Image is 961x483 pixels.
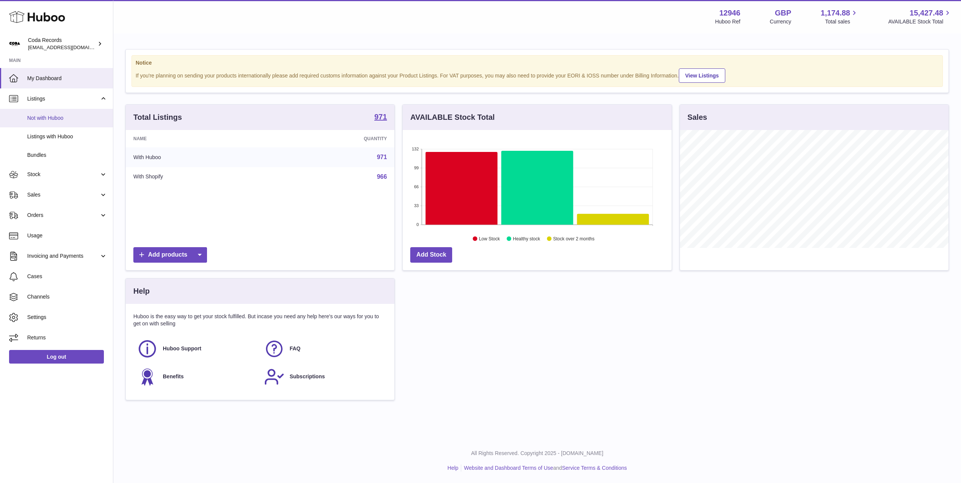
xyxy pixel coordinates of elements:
text: 132 [412,147,419,151]
div: Huboo Ref [715,18,740,25]
text: Low Stock [479,236,500,241]
span: Settings [27,314,107,321]
span: Invoicing and Payments [27,252,99,260]
div: If you're planning on sending your products internationally please add required customs informati... [136,67,939,83]
span: AVAILABLE Stock Total [888,18,952,25]
a: 966 [377,173,387,180]
a: FAQ [264,339,383,359]
h3: AVAILABLE Stock Total [410,112,494,122]
p: Huboo is the easy way to get your stock fulfilled. But incase you need any help here's our ways f... [133,313,387,327]
th: Quantity [271,130,395,147]
span: Stock [27,171,99,178]
text: 99 [414,166,419,170]
span: Total sales [825,18,859,25]
p: All Rights Reserved. Copyright 2025 - [DOMAIN_NAME] [119,450,955,457]
span: Usage [27,232,107,239]
h3: Help [133,286,150,296]
span: Benefits [163,373,184,380]
a: Subscriptions [264,367,383,387]
span: Sales [27,191,99,198]
th: Name [126,130,271,147]
a: Huboo Support [137,339,256,359]
span: Huboo Support [163,345,201,352]
a: 971 [374,113,387,122]
text: Stock over 2 months [553,236,595,241]
strong: 971 [374,113,387,121]
img: haz@pcatmedia.com [9,38,20,50]
span: Bundles [27,152,107,159]
span: My Dashboard [27,75,107,82]
a: View Listings [679,68,725,83]
h3: Sales [688,112,707,122]
span: Cases [27,273,107,280]
span: Channels [27,293,107,300]
a: 971 [377,154,387,160]
span: 1,174.88 [821,8,850,18]
span: FAQ [290,345,301,352]
span: [EMAIL_ADDRESS][DOMAIN_NAME] [28,44,111,50]
li: and [461,464,627,472]
strong: 12946 [719,8,740,18]
span: Orders [27,212,99,219]
a: 1,174.88 Total sales [821,8,859,25]
td: With Huboo [126,147,271,167]
span: Listings [27,95,99,102]
div: Currency [770,18,791,25]
td: With Shopify [126,167,271,187]
strong: GBP [775,8,791,18]
a: Add Stock [410,247,452,263]
div: Coda Records [28,37,96,51]
text: 33 [414,203,419,208]
span: Listings with Huboo [27,133,107,140]
strong: Notice [136,59,939,67]
a: Log out [9,350,104,364]
h3: Total Listings [133,112,182,122]
a: Service Terms & Conditions [562,465,627,471]
text: 66 [414,184,419,189]
span: Subscriptions [290,373,325,380]
span: Not with Huboo [27,115,107,122]
a: Add products [133,247,207,263]
a: Help [448,465,459,471]
a: 15,427.48 AVAILABLE Stock Total [888,8,952,25]
text: Healthy stock [513,236,541,241]
a: Benefits [137,367,256,387]
span: Returns [27,334,107,341]
text: 0 [417,222,419,227]
span: 15,427.48 [910,8,943,18]
a: Website and Dashboard Terms of Use [464,465,553,471]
